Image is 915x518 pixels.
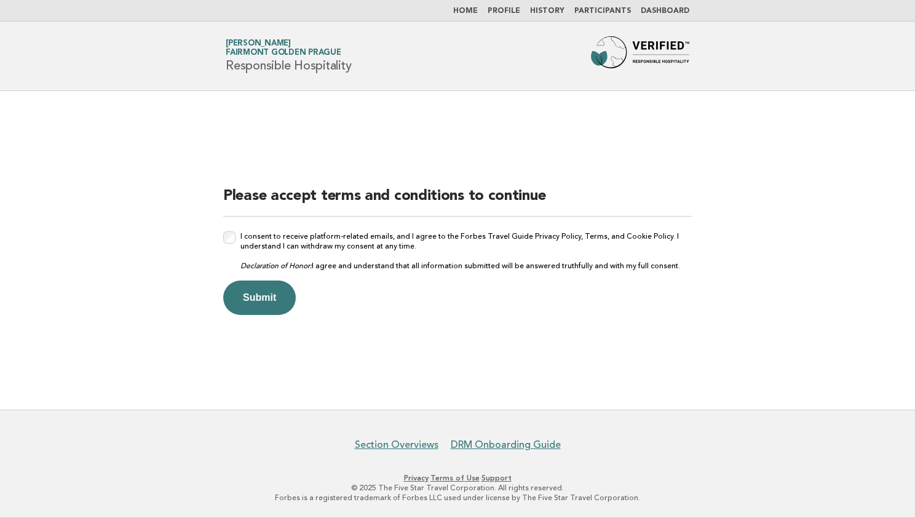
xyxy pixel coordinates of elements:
[481,474,512,482] a: Support
[226,39,341,57] a: [PERSON_NAME]Fairmont Golden Prague
[223,186,692,217] h2: Please accept terms and conditions to continue
[223,281,296,315] button: Submit
[226,40,351,72] h1: Responsible Hospitality
[81,493,834,503] p: Forbes is a registered trademark of Forbes LLC used under license by The Five Star Travel Corpora...
[226,49,341,57] span: Fairmont Golden Prague
[574,7,631,15] a: Participants
[81,473,834,483] p: · ·
[451,439,561,451] a: DRM Onboarding Guide
[81,483,834,493] p: © 2025 The Five Star Travel Corporation. All rights reserved.
[355,439,438,451] a: Section Overviews
[591,36,689,76] img: Forbes Travel Guide
[641,7,689,15] a: Dashboard
[488,7,520,15] a: Profile
[240,231,692,271] label: I consent to receive platform-related emails, and I agree to the Forbes Travel Guide Privacy Poli...
[530,7,564,15] a: History
[453,7,478,15] a: Home
[430,474,480,482] a: Terms of Use
[404,474,429,482] a: Privacy
[240,261,312,270] em: Declaration of Honor:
